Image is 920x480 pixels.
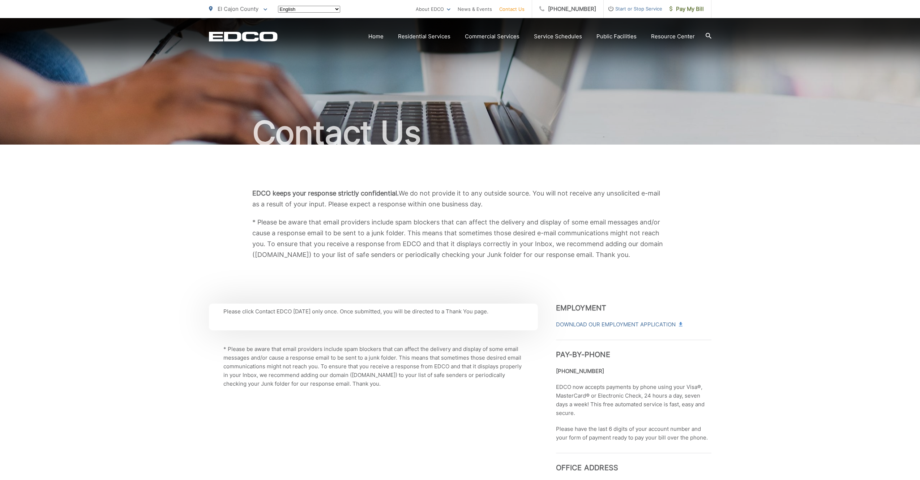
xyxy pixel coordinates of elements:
[278,6,340,13] select: Select a language
[252,217,668,260] p: * Please be aware that email providers include spam blockers that can affect the delivery and dis...
[651,32,695,41] a: Resource Center
[596,32,637,41] a: Public Facilities
[556,304,711,312] h3: Employment
[556,340,711,359] h3: Pay-by-Phone
[556,425,711,442] p: Please have the last 6 digits of your account number and your form of payment ready to pay your b...
[458,5,492,13] a: News & Events
[416,5,450,13] a: About EDCO
[223,345,523,388] p: * Please be aware that email providers include spam blockers that can affect the delivery and dis...
[556,368,604,374] strong: [PHONE_NUMBER]
[556,453,711,472] h3: Office Address
[499,5,525,13] a: Contact Us
[398,32,450,41] a: Residential Services
[252,188,668,210] p: We do not provide it to any outside source. You will not receive any unsolicited e-mail as a resu...
[556,320,682,329] a: Download Our Employment Application
[218,5,258,12] span: El Cajon County
[465,32,519,41] a: Commercial Services
[534,32,582,41] a: Service Schedules
[252,189,399,197] b: EDCO keeps your response strictly confidential.
[368,32,384,41] a: Home
[223,307,523,316] p: Please click Contact EDCO [DATE] only once. Once submitted, you will be directed to a Thank You p...
[556,383,711,417] p: EDCO now accepts payments by phone using your Visa®, MasterCard® or Electronic Check, 24 hours a ...
[669,5,704,13] span: Pay My Bill
[209,115,711,151] h1: Contact Us
[209,31,278,42] a: EDCD logo. Return to the homepage.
